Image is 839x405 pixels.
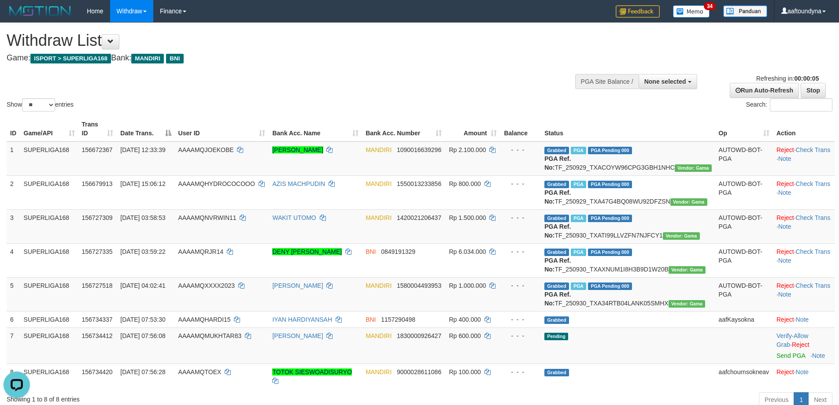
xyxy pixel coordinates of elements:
[675,164,712,172] span: Vendor URL: https://trx31.1velocity.biz
[20,327,78,364] td: SUPERLIGA168
[541,141,715,176] td: TF_250929_TXACOYW96CPG3GBH1NHC
[773,311,835,327] td: ·
[7,175,20,209] td: 2
[82,214,113,221] span: 156727309
[272,180,325,187] a: AZIS MACHPUDIN
[7,4,74,18] img: MOTION_logo.png
[773,277,835,311] td: · ·
[120,180,165,187] span: [DATE] 15:06:12
[178,316,231,323] span: AAAAMQHARDI15
[362,116,445,141] th: Bank Acc. Number: activate to sort column ascending
[120,332,165,339] span: [DATE] 07:56:08
[366,248,376,255] span: BNI
[504,247,537,256] div: - - -
[544,181,569,188] span: Grabbed
[715,311,773,327] td: aafKaysokna
[120,282,165,289] span: [DATE] 04:02:41
[796,316,809,323] a: Note
[117,116,174,141] th: Date Trans.: activate to sort column descending
[571,181,586,188] span: Marked by aafsengchandara
[773,209,835,243] td: · ·
[272,214,316,221] a: WAKIT UTOMO
[449,180,480,187] span: Rp 800.000
[588,215,632,222] span: PGA Pending
[544,316,569,324] span: Grabbed
[272,248,342,255] a: DENY [PERSON_NAME]
[178,282,235,289] span: AAAAMQXXXX2023
[504,213,537,222] div: - - -
[449,214,486,221] span: Rp 1.500.000
[504,281,537,290] div: - - -
[778,155,791,162] a: Note
[571,147,586,154] span: Marked by aafsengchandara
[669,266,706,274] span: Vendor URL: https://trx31.1velocity.biz
[541,209,715,243] td: TF_250930_TXATI99LLVZFN7NJFCY1
[588,249,632,256] span: PGA Pending
[175,116,269,141] th: User ID: activate to sort column ascending
[166,54,183,63] span: BNI
[269,116,362,141] th: Bank Acc. Name: activate to sort column ascending
[366,180,392,187] span: MANDIRI
[773,141,835,176] td: · ·
[7,327,20,364] td: 7
[715,209,773,243] td: AUTOWD-BOT-PGA
[778,189,791,196] a: Note
[773,175,835,209] td: · ·
[20,116,78,141] th: Game/API: activate to sort column ascending
[541,116,715,141] th: Status
[82,368,113,375] span: 156734420
[544,147,569,154] span: Grabbed
[801,83,826,98] a: Stop
[504,331,537,340] div: - - -
[20,141,78,176] td: SUPERLIGA168
[544,257,571,273] b: PGA Ref. No:
[445,116,500,141] th: Amount: activate to sort column ascending
[544,282,569,290] span: Grabbed
[120,146,165,153] span: [DATE] 12:33:39
[7,364,20,389] td: 8
[756,75,819,82] span: Refreshing in:
[178,214,237,221] span: AAAAMQNVRWIN11
[7,116,20,141] th: ID
[571,249,586,256] span: Marked by aafnonsreyleab
[776,180,794,187] a: Reject
[449,368,480,375] span: Rp 100.000
[776,332,808,348] a: Allow Grab
[773,116,835,141] th: Action
[544,155,571,171] b: PGA Ref. No:
[575,74,639,89] div: PGA Site Balance /
[178,248,224,255] span: AAAAMQRJR14
[541,277,715,311] td: TF_250930_TXA34RTB04LANK05SMHX
[120,248,165,255] span: [DATE] 03:59:22
[82,180,113,187] span: 156679913
[7,98,74,111] label: Show entries
[773,327,835,364] td: · ·
[776,214,794,221] a: Reject
[663,232,700,240] span: Vendor URL: https://trx31.1velocity.biz
[776,316,794,323] a: Reject
[639,74,697,89] button: None selected
[7,141,20,176] td: 1
[449,316,480,323] span: Rp 400.000
[796,248,831,255] a: Check Trans
[792,341,809,348] a: Reject
[366,332,392,339] span: MANDIRI
[776,332,808,348] span: ·
[715,364,773,389] td: aafchournsokneav
[7,243,20,277] td: 4
[20,209,78,243] td: SUPERLIGA168
[397,332,441,339] span: Copy 1830000926427 to clipboard
[776,352,805,359] a: Send PGA
[778,223,791,230] a: Note
[588,181,632,188] span: PGA Pending
[541,243,715,277] td: TF_250930_TXAXNUM1I8H3B9D1W20B
[778,291,791,298] a: Note
[796,282,831,289] a: Check Trans
[544,291,571,307] b: PGA Ref. No:
[7,391,343,404] div: Showing 1 to 8 of 8 entries
[571,215,586,222] span: Marked by aafromsomean
[397,282,441,289] span: Copy 1580004493953 to clipboard
[715,277,773,311] td: AUTOWD-BOT-PGA
[397,180,441,187] span: Copy 1550013233856 to clipboard
[272,282,323,289] a: [PERSON_NAME]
